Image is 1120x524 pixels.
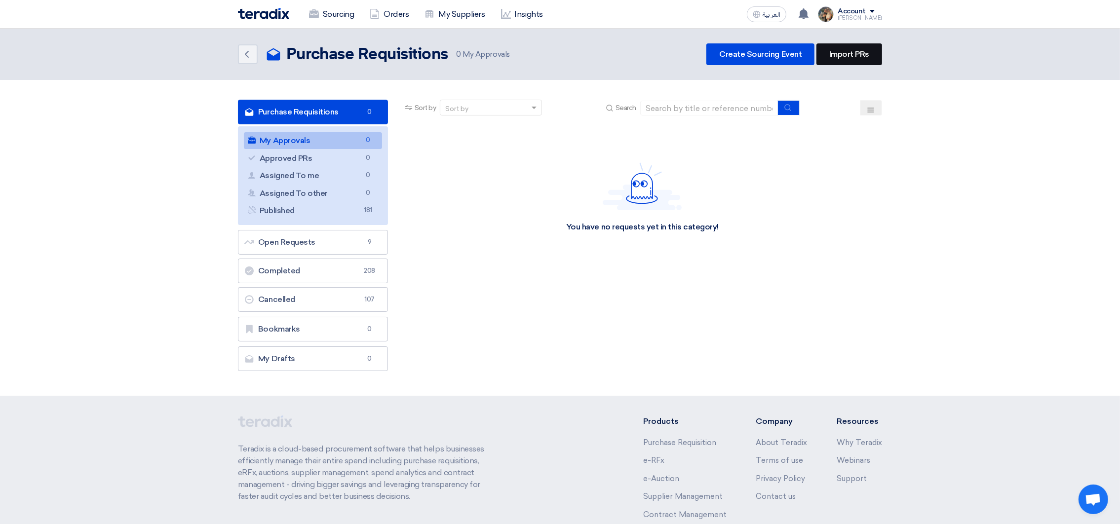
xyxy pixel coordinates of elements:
[362,188,374,198] span: 0
[244,150,382,167] a: Approved PRs
[756,492,796,501] a: Contact us
[238,346,388,371] a: My Drafts0
[643,510,727,519] a: Contract Management
[640,101,778,115] input: Search by title or reference number
[837,438,882,447] a: Why Teradix
[816,43,882,65] a: Import PRs
[818,6,834,22] img: file_1710751448746.jpg
[238,8,289,19] img: Teradix logo
[643,492,723,501] a: Supplier Management
[1079,485,1108,514] div: Open chat
[301,3,362,25] a: Sourcing
[706,43,814,65] a: Create Sourcing Event
[643,456,664,465] a: e-RFx
[238,259,388,283] a: Completed208
[616,103,636,113] span: Search
[238,230,388,255] a: Open Requests9
[364,354,376,364] span: 0
[837,456,870,465] a: Webinars
[238,317,388,341] a: Bookmarks0
[362,170,374,181] span: 0
[643,415,727,427] li: Products
[838,15,882,21] div: [PERSON_NAME]
[362,205,374,216] span: 181
[417,3,493,25] a: My Suppliers
[244,185,382,202] a: Assigned To other
[456,49,510,60] span: My Approvals
[756,456,803,465] a: Terms of use
[603,162,682,210] img: Hello
[238,100,388,124] a: Purchase Requisitions0
[763,11,780,18] span: العربية
[756,474,805,483] a: Privacy Policy
[364,237,376,247] span: 9
[643,474,679,483] a: e-Auction
[838,7,866,16] div: Account
[244,132,382,149] a: My Approvals
[362,153,374,163] span: 0
[837,415,882,427] li: Resources
[566,222,719,232] div: You have no requests yet in this category!
[364,107,376,117] span: 0
[362,135,374,146] span: 0
[456,50,461,59] span: 0
[364,266,376,276] span: 208
[445,104,468,114] div: Sort by
[286,45,448,65] h2: Purchase Requisitions
[747,6,786,22] button: العربية
[756,415,807,427] li: Company
[244,167,382,184] a: Assigned To me
[643,438,716,447] a: Purchase Requisition
[238,443,496,502] p: Teradix is a cloud-based procurement software that helps businesses efficiently manage their enti...
[837,474,867,483] a: Support
[415,103,436,113] span: Sort by
[362,3,417,25] a: Orders
[364,324,376,334] span: 0
[238,287,388,312] a: Cancelled107
[364,295,376,304] span: 107
[756,438,807,447] a: About Teradix
[493,3,551,25] a: Insights
[244,202,382,219] a: Published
